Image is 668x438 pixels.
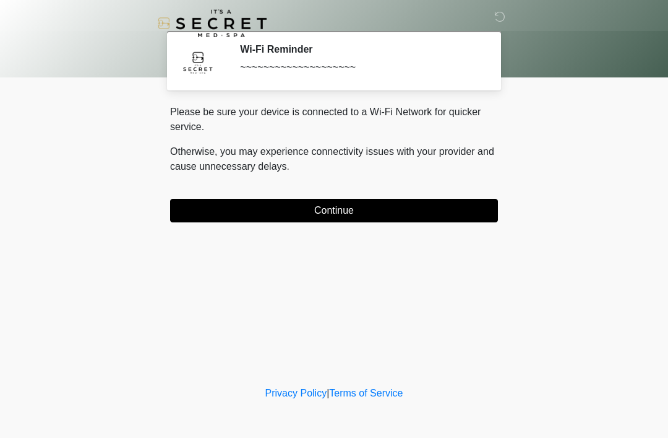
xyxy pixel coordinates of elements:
[240,43,479,55] h2: Wi-Fi Reminder
[240,60,479,75] div: ~~~~~~~~~~~~~~~~~~~~
[329,388,403,398] a: Terms of Service
[327,388,329,398] a: |
[158,9,267,37] img: It's A Secret Med Spa Logo
[170,144,498,174] p: Otherwise, you may experience connectivity issues with your provider and cause unnecessary delays
[170,105,498,134] p: Please be sure your device is connected to a Wi-Fi Network for quicker service.
[287,161,289,172] span: .
[170,199,498,222] button: Continue
[179,43,216,81] img: Agent Avatar
[265,388,327,398] a: Privacy Policy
